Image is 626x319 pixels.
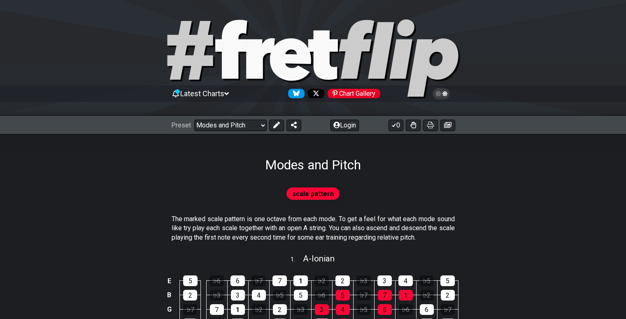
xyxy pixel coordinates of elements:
[292,188,334,200] span: scale pattern
[269,120,284,131] button: Edit Preset
[265,157,361,173] h1: Modes and Pitch
[164,302,174,317] td: G
[251,275,266,286] div: ♭7
[406,120,421,131] button: Toggle Dexterity for all fretkits
[231,304,245,315] div: 1
[328,89,380,98] div: Chart Gallery
[378,304,392,315] div: 5
[440,120,455,131] button: Create image
[183,290,197,301] div: 2
[294,304,308,315] div: ♭3
[420,304,434,315] div: 6
[336,290,350,301] div: 6
[293,275,308,286] div: 1
[389,120,403,131] button: 0
[294,290,308,301] div: 5
[273,304,287,315] div: 2
[305,89,324,98] a: Follow #fretflip at X
[172,215,455,242] p: The marked scale pattern is one octave from each mode. To get a feel for what each mode sound lik...
[419,275,434,286] div: ♭5
[335,275,350,286] div: 2
[336,304,350,315] div: 4
[209,275,224,286] div: ♭6
[377,275,392,286] div: 3
[330,120,359,131] button: Login
[252,290,266,301] div: 4
[210,304,224,315] div: 7
[194,120,267,131] select: Preset
[441,304,455,315] div: ♭7
[183,275,198,286] div: 5
[286,120,301,131] button: Share Preset
[315,290,329,301] div: ♭6
[164,288,174,302] td: B
[423,120,438,131] button: Print
[399,290,413,301] div: 1
[183,304,197,315] div: ♭7
[378,290,392,301] div: 7
[357,304,371,315] div: ♭5
[273,290,287,301] div: ♭5
[324,89,380,98] a: #fretflip at Pinterest
[291,255,303,264] span: 1 .
[398,275,413,286] div: 4
[171,121,191,129] span: Preset
[356,275,371,286] div: ♭3
[303,254,335,264] span: A - Ionian
[399,304,413,315] div: ♭6
[314,275,329,286] div: ♭2
[164,274,174,288] td: E
[420,290,434,301] div: ♭2
[285,89,305,98] a: Follow #fretflip at Bluesky
[441,290,455,301] div: 2
[357,290,371,301] div: ♭7
[180,89,224,98] span: Latest Charts
[230,275,245,286] div: 6
[210,290,224,301] div: ♭3
[231,290,245,301] div: 3
[440,275,455,286] div: 5
[315,304,329,315] div: 3
[272,275,287,286] div: 7
[252,304,266,315] div: ♭2
[437,90,446,97] span: Toggle light / dark theme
